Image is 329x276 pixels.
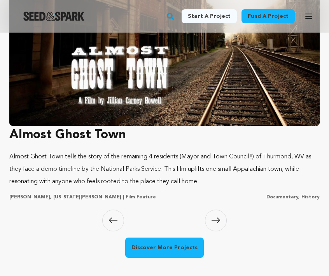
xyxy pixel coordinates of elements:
[9,151,320,188] p: Almost Ghost Town tells the story of the remaining 4 residents (Mayor and Town Council!!) of Thur...
[9,195,124,200] span: [PERSON_NAME], [US_STATE][PERSON_NAME] |
[241,9,295,23] a: Fund a project
[266,194,320,200] p: Documentary, History
[125,238,204,258] a: Discover More Projects
[126,195,156,200] span: Film Feature
[23,12,84,21] img: Seed&Spark Logo Dark Mode
[23,12,84,21] a: Seed&Spark Homepage
[182,9,237,23] a: Start a project
[9,126,320,144] h3: Almost Ghost Town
